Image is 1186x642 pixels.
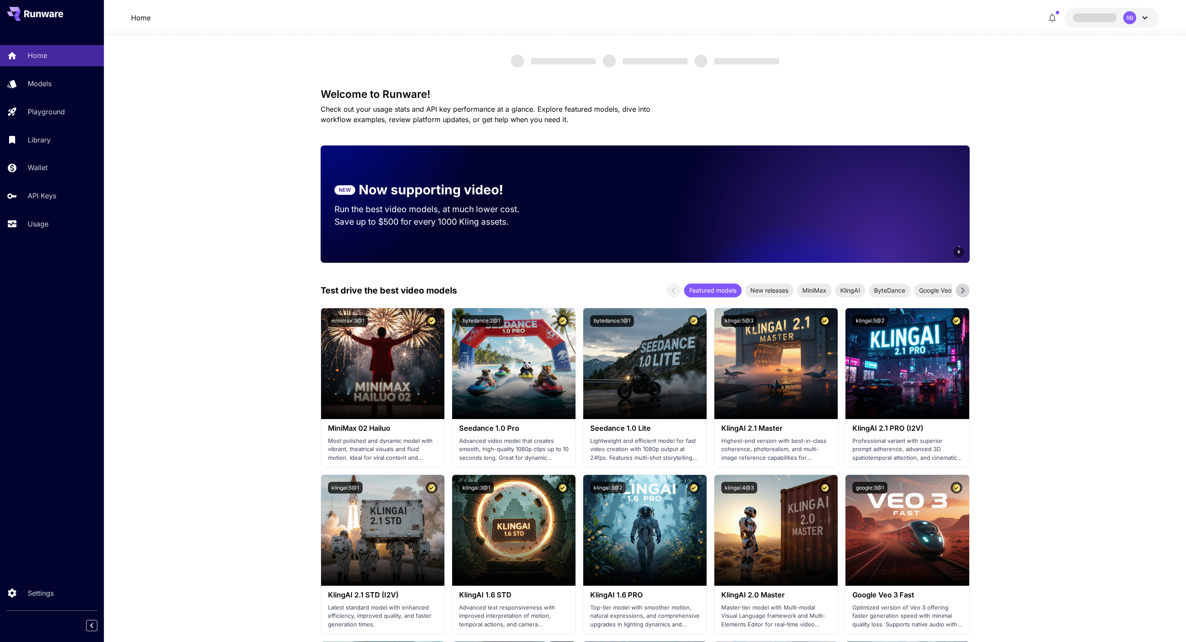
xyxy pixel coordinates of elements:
a: Home [131,13,151,23]
img: alt [321,475,444,586]
span: New releases [745,286,794,295]
div: RB [1123,11,1136,24]
button: RB [1064,8,1159,28]
button: Certified Model – Vetted for best performance and includes a commercial license. [819,482,831,494]
h3: Seedance 1.0 Lite [590,424,700,432]
button: Certified Model – Vetted for best performance and includes a commercial license. [426,315,437,327]
h3: KlingAI 1.6 PRO [590,591,700,599]
h3: MiniMax 02 Hailuo [328,424,437,432]
img: alt [845,475,969,586]
p: Advanced text responsiveness with improved interpretation of motion, temporal actions, and camera... [459,603,569,629]
p: Playground [28,106,65,117]
button: bytedance:1@1 [590,315,634,327]
p: Library [28,135,51,145]
p: Master-tier model with Multi-modal Visual Language framework and Multi-Elements Editor for real-t... [721,603,831,629]
div: Google Veo [914,284,957,297]
button: Certified Model – Vetted for best performance and includes a commercial license. [557,482,569,494]
p: Lightweight and efficient model for fast video creation with 1080p output at 24fps. Features mult... [590,437,700,462]
span: ByteDance [869,286,910,295]
button: Certified Model – Vetted for best performance and includes a commercial license. [951,482,962,494]
img: alt [452,308,575,419]
h3: KlingAI 1.6 STD [459,591,569,599]
button: google:3@1 [852,482,887,494]
button: klingai:5@1 [328,482,363,494]
button: Certified Model – Vetted for best performance and includes a commercial license. [951,315,962,327]
p: Most polished and dynamic model with vibrant, theatrical visuals and fluid motion. Ideal for vira... [328,437,437,462]
button: klingai:3@1 [459,482,494,494]
button: Certified Model – Vetted for best performance and includes a commercial license. [688,315,700,327]
button: Certified Model – Vetted for best performance and includes a commercial license. [557,315,569,327]
div: Collapse sidebar [93,618,104,633]
p: NEW [339,186,351,194]
h3: KlingAI 2.1 Master [721,424,831,432]
nav: breadcrumb [131,13,151,23]
img: alt [714,475,838,586]
div: Featured models [684,284,742,297]
img: alt [583,308,707,419]
img: alt [714,308,838,419]
p: Wallet [28,162,48,173]
span: Check out your usage stats and API key performance at a glance. Explore featured models, dive int... [321,105,650,124]
p: Models [28,78,51,89]
span: Featured models [684,286,742,295]
img: alt [583,475,707,586]
button: Certified Model – Vetted for best performance and includes a commercial license. [426,482,437,494]
img: alt [452,475,575,586]
h3: KlingAI 2.0 Master [721,591,831,599]
p: Top-tier model with smoother motion, natural expressions, and comprehensive upgrades in lighting ... [590,603,700,629]
p: API Keys [28,190,56,201]
p: Home [28,50,47,61]
button: minimax:3@1 [328,315,368,327]
span: KlingAI [835,286,865,295]
span: MiniMax [797,286,832,295]
h3: KlingAI 2.1 PRO (I2V) [852,424,962,432]
p: Settings [28,588,54,598]
p: Professional variant with superior prompt adherence, advanced 3D spatiotemporal attention, and ci... [852,437,962,462]
button: klingai:3@2 [590,482,626,494]
button: Collapse sidebar [86,620,97,631]
button: Certified Model – Vetted for best performance and includes a commercial license. [819,315,831,327]
p: Latest standard model with enhanced efficiency, improved quality, and faster generation times. [328,603,437,629]
p: Highest-end version with best-in-class coherence, photorealism, and multi-image reference capabil... [721,437,831,462]
h3: Google Veo 3 Fast [852,591,962,599]
div: New releases [745,284,794,297]
h3: Welcome to Runware! [321,88,970,100]
img: alt [321,308,444,419]
div: ByteDance [869,284,910,297]
span: Google Veo [914,286,957,295]
p: Test drive the best video models [321,284,457,297]
h3: Seedance 1.0 Pro [459,424,569,432]
button: klingai:5@2 [852,315,888,327]
div: KlingAI [835,284,865,297]
p: Usage [28,219,48,229]
p: Now supporting video! [359,180,503,200]
p: Advanced video model that creates smooth, high-quality 1080p clips up to 10 seconds long. Great f... [459,437,569,462]
button: klingai:4@3 [721,482,757,494]
p: Optimized version of Veo 3 offering faster generation speed with minimal quality loss. Supports n... [852,603,962,629]
button: klingai:5@3 [721,315,757,327]
p: Run the best video models, at much lower cost. [334,203,536,216]
p: Save up to $500 for every 1000 Kling assets. [334,216,536,228]
img: alt [845,308,969,419]
button: bytedance:2@1 [459,315,504,327]
span: 6 [958,248,960,255]
button: Certified Model – Vetted for best performance and includes a commercial license. [688,482,700,494]
h3: KlingAI 2.1 STD (I2V) [328,591,437,599]
div: MiniMax [797,284,832,297]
